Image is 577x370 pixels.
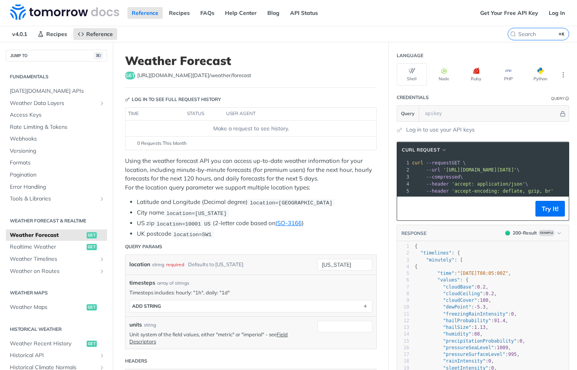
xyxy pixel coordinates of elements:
span: ⌘/ [94,52,103,59]
a: Recipes [33,28,71,40]
a: Help Center [221,7,261,19]
span: Versioning [10,147,105,155]
div: 7 [397,284,409,291]
span: Webhooks [10,135,105,143]
div: Query Params [125,243,162,250]
span: Weather on Routes [10,267,97,275]
span: Recipes [46,31,67,38]
span: get [87,341,97,347]
span: 'accept: application/json' [452,181,525,187]
span: : , [415,325,488,330]
th: status [184,108,223,120]
a: Recipes [165,7,194,19]
span: Error Handling [10,183,105,191]
span: 0.2 [486,291,494,296]
span: { [415,244,417,249]
label: units [129,321,142,329]
a: Weather Recent Historyget [6,338,107,350]
div: 11 [397,311,409,318]
div: 4 [397,264,409,270]
span: : , [415,352,519,357]
button: Hide [559,110,567,117]
i: Information [565,97,569,101]
div: 10 [397,304,409,310]
span: Query [401,110,415,117]
p: Unit system of the field values, either "metric" or "imperial" - see [129,331,314,345]
a: Field Descriptors [129,331,288,345]
a: Weather on RoutesShow subpages for Weather on Routes [6,265,107,277]
div: 1 [397,159,410,166]
a: Realtime Weatherget [6,241,107,253]
div: string [152,259,164,270]
label: location [129,259,150,270]
div: 2 [397,250,409,256]
a: Weather TimelinesShow subpages for Weather Timelines [6,253,107,265]
span: : , [415,311,517,317]
button: Query [397,106,419,121]
a: Webhooks [6,133,107,145]
div: 12 [397,318,409,324]
div: 3 [397,173,410,180]
span: v4.0.1 [8,28,31,40]
span: "time" [437,271,454,276]
span: : , [415,291,497,296]
span: "humidity" [443,331,471,337]
button: Python [525,63,555,86]
div: Credentials [397,94,429,101]
a: Weather Forecastget [6,229,107,241]
div: QueryInformation [551,96,569,101]
span: { [415,264,417,269]
a: Get Your Free API Key [476,7,543,19]
a: Weather Mapsget [6,301,107,313]
span: : { [415,277,468,283]
span: : { [415,250,460,256]
a: ISO-3166 [276,219,302,227]
span: "pressureSurfaceLevel" [443,352,505,357]
span: : , [415,298,491,303]
div: required [166,259,184,270]
span: : , [415,284,488,290]
span: : , [415,345,511,350]
span: : , [415,358,494,364]
span: 200 [505,231,510,235]
span: --header [426,188,449,194]
span: 0 [488,358,491,364]
span: Weather Maps [10,303,85,311]
div: Headers [125,357,147,365]
span: \ [412,167,520,173]
div: Log in to see full request history [125,96,221,103]
span: timesteps [129,279,155,287]
span: : [ [415,257,463,263]
div: string [144,321,156,328]
span: 0 [511,311,514,317]
span: https://api.tomorrow.io/v4/weather/forecast [137,72,251,79]
span: "pressureSeaLevel" [443,345,494,350]
a: Historical APIShow subpages for Historical API [6,350,107,361]
a: Access Keys [6,109,107,121]
span: get [87,232,97,238]
span: "cloudBase" [443,284,474,290]
h1: Weather Forecast [125,54,377,68]
a: Versioning [6,145,107,157]
div: Defaults to [US_STATE] [188,259,243,270]
a: Rate Limiting & Tokens [6,121,107,133]
th: time [125,108,184,120]
span: : , [415,271,511,276]
span: \ [412,181,528,187]
span: Reference [86,31,113,38]
span: Rate Limiting & Tokens [10,123,105,131]
button: cURL Request [399,146,450,154]
span: cURL Request [402,146,440,153]
img: Tomorrow.io Weather API Docs [10,4,119,20]
div: 8 [397,291,409,297]
span: get [87,304,97,310]
a: API Status [286,7,322,19]
div: array of strings [157,280,189,287]
a: Log in to use your API keys [406,126,475,134]
button: Show subpages for Tools & Libraries [99,196,105,202]
button: Node [429,63,459,86]
span: : , [415,331,483,337]
span: 1009 [497,345,508,350]
span: Weather Forecast [10,231,85,239]
div: Make a request to see history. [129,125,373,133]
